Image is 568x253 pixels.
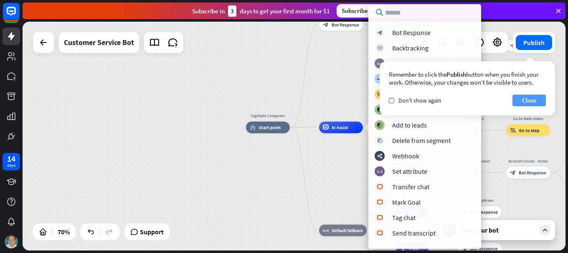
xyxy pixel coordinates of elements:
span: Bot Response [470,245,498,251]
div: Fallback [392,59,415,68]
i: block_goto [377,92,383,97]
span: Publish [446,70,466,78]
i: block_backtracking [377,45,383,51]
span: Bot Response [470,209,498,215]
div: Gigabyte Computer [241,113,294,119]
div: Mark Goal [392,198,421,206]
div: 🔑 Account issues [456,158,492,164]
div: Account issues - menu [502,158,554,164]
i: builder_tree [377,76,383,82]
div: 14 [7,155,15,163]
div: Set attribute [392,167,427,175]
span: AI Assist [332,125,348,130]
div: Subscribe in days to get your first month for $1 [192,5,330,17]
i: block_bot_response [377,30,383,35]
div: Subscribe now [337,4,385,18]
div: Bot Response [392,28,431,37]
span: Start point [259,125,281,130]
span: Bot Response [332,22,359,28]
div: 70% [55,225,72,238]
i: block_livechat [377,215,383,220]
a: 14 days [3,153,20,170]
i: block_add_to_segment [377,123,383,128]
div: days [7,163,15,168]
span: Don't show again [398,97,441,104]
button: Close [512,95,546,106]
div: Go to Main menu [502,116,554,122]
div: 3 [228,5,236,17]
i: block_fallback [377,61,383,66]
div: Transfer chat [392,183,429,191]
div: Tag chat [392,213,416,222]
button: Open LiveChat chat widget [7,3,32,28]
div: Customer Service Bot [64,32,134,53]
span: Support [140,225,164,238]
i: webhooks [377,153,383,159]
i: block_bot_response [510,43,516,49]
div: Send transcript [392,229,436,237]
i: block_set_attribute [377,169,383,174]
div: Backtracking [392,44,429,52]
div: Test your bot [461,226,536,234]
div: Contact info [502,31,554,37]
span: Bot Response [519,170,546,175]
i: block_bot_response [323,22,329,28]
div: Delete from segment [392,136,451,145]
span: Default fallback [332,227,363,233]
i: block_livechat [377,230,383,236]
div: Please rephrase [453,198,506,203]
i: block_delete_from_segment [377,138,383,143]
div: Contact us [456,31,492,37]
i: block_fallback [323,227,329,233]
i: home_2 [250,125,256,130]
button: Publish [516,35,552,50]
div: Main menu [456,116,492,122]
div: Webhook [392,152,419,160]
span: Go to step [519,128,540,133]
i: block_livechat [377,184,383,190]
i: block_goto [510,128,516,133]
div: Add to leads [392,121,427,129]
div: Remember to click the button when you finish your work. Otherwise, your changes won’t be visible ... [389,70,546,86]
i: block_livechat [377,200,383,205]
i: block_add_to_segment [377,107,383,113]
i: block_bot_response [510,170,516,175]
